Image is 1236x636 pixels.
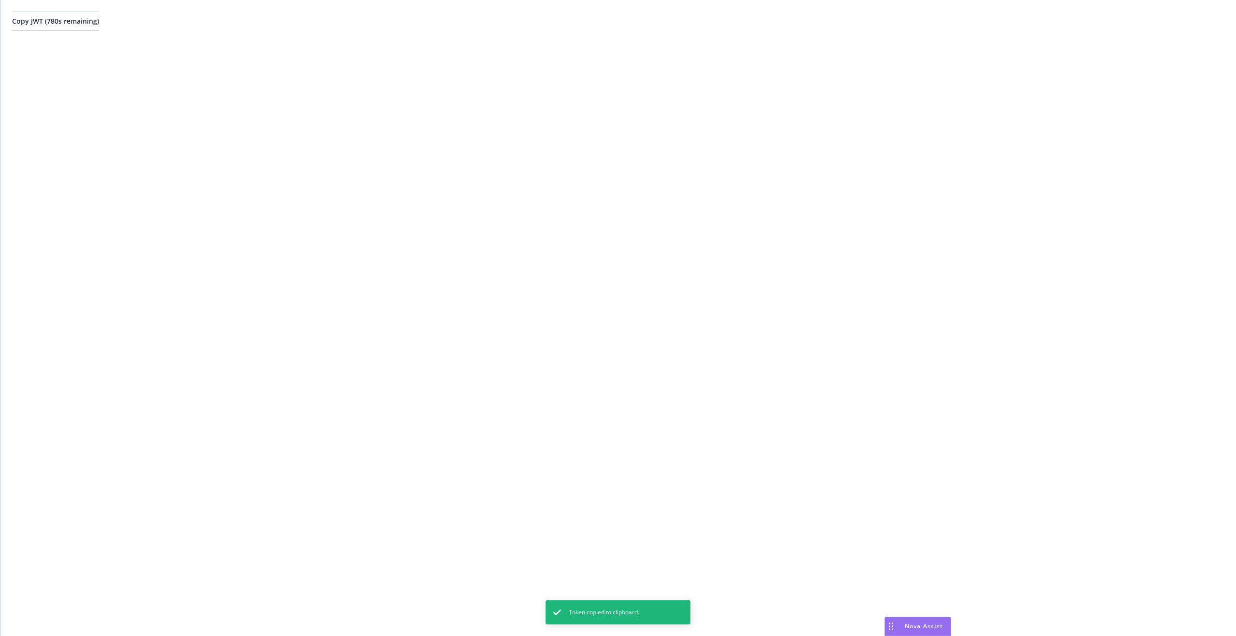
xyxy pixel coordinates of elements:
[885,617,897,636] div: Drag to move
[885,617,951,636] button: Nova Assist
[12,12,99,31] button: Copy JWT (780s remaining)
[12,16,99,26] span: Copy JWT ( 780 s remaining)
[569,608,639,617] span: Token copied to clipboard.
[905,622,943,630] span: Nova Assist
